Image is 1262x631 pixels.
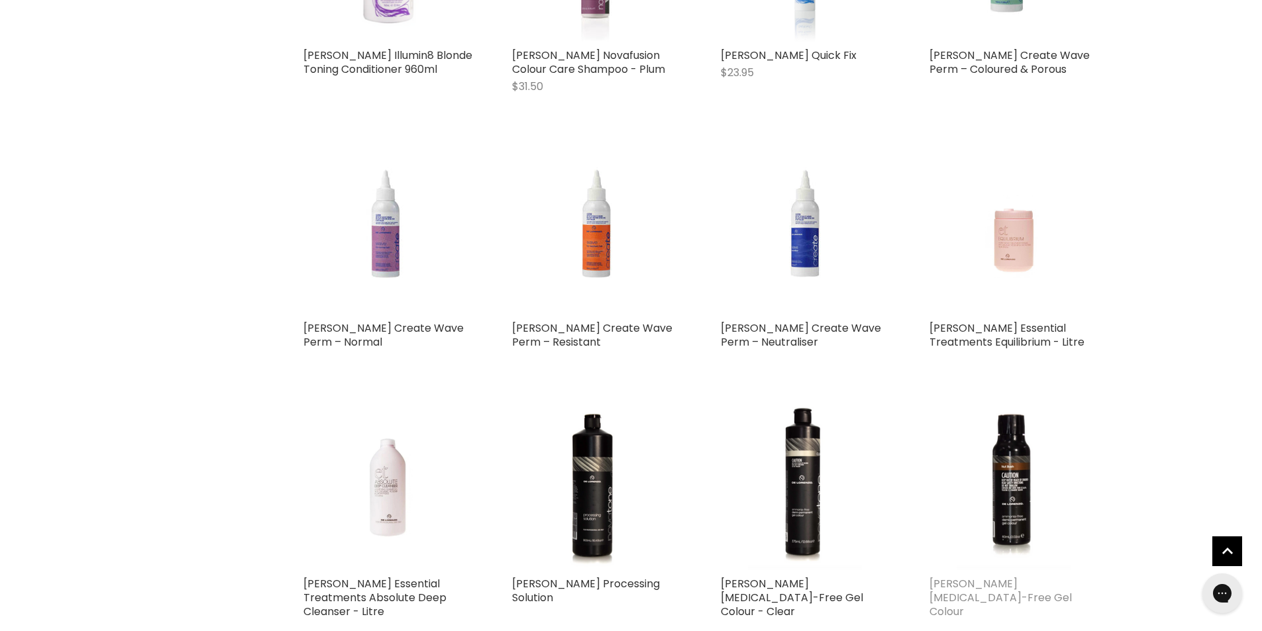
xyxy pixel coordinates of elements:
img: De Lorenzo Novatone Ammonia-Free Gel Colour - Clear [748,401,861,570]
a: De Lorenzo Essential Treatments Equilibrium - Litre [929,146,1098,315]
a: [PERSON_NAME] [MEDICAL_DATA]-Free Gel Colour - Clear [721,576,863,619]
a: [PERSON_NAME] Create Wave Perm – Coloured & Porous [929,48,1090,77]
img: De Lorenzo Essential Treatments Equilibrium - Litre [985,146,1041,315]
a: [PERSON_NAME] Processing Solution [512,576,660,605]
a: [PERSON_NAME] Essential Treatments Absolute Deep Cleanser - Litre [303,576,447,619]
img: De Lorenzo Create Wave Perm – Resistant [512,146,681,315]
img: De Lorenzo Create Wave Perm – Neutraliser [721,146,890,315]
a: [PERSON_NAME] [MEDICAL_DATA]-Free Gel Colour [929,576,1072,619]
img: De Lorenzo Essential Treatments Absolute Deep Cleanser - Litre [362,401,413,570]
img: De Lorenzo Create Wave Perm – Normal [303,146,472,315]
span: $31.50 [512,79,543,94]
a: De Lorenzo Novatone Ammonia-Free Gel Colour - Clear [721,401,890,570]
a: [PERSON_NAME] Create Wave Perm – Neutraliser [721,320,881,350]
a: [PERSON_NAME] Create Wave Perm – Normal [303,320,464,350]
span: $23.95 [721,65,754,80]
a: De Lorenzo Essential Treatments Absolute Deep Cleanser - Litre [303,401,472,570]
a: [PERSON_NAME] Novafusion Colour Care Shampoo - Plum [512,48,665,77]
a: De Lorenzo Novatone Processing Solution [512,401,681,570]
img: De Lorenzo Novatone Ammonia-Free Gel Colour [957,401,1070,570]
a: De Lorenzo Novatone Ammonia-Free Gel Colour [929,401,1098,570]
a: [PERSON_NAME] Create Wave Perm – Resistant [512,320,672,350]
img: De Lorenzo Novatone Processing Solution [539,401,653,570]
a: [PERSON_NAME] Essential Treatments Equilibrium - Litre [929,320,1084,350]
a: [PERSON_NAME] Illumin8 Blonde Toning Conditioner 960ml [303,48,472,77]
iframe: Gorgias live chat messenger [1196,569,1249,618]
a: [PERSON_NAME] Quick Fix [721,48,857,63]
